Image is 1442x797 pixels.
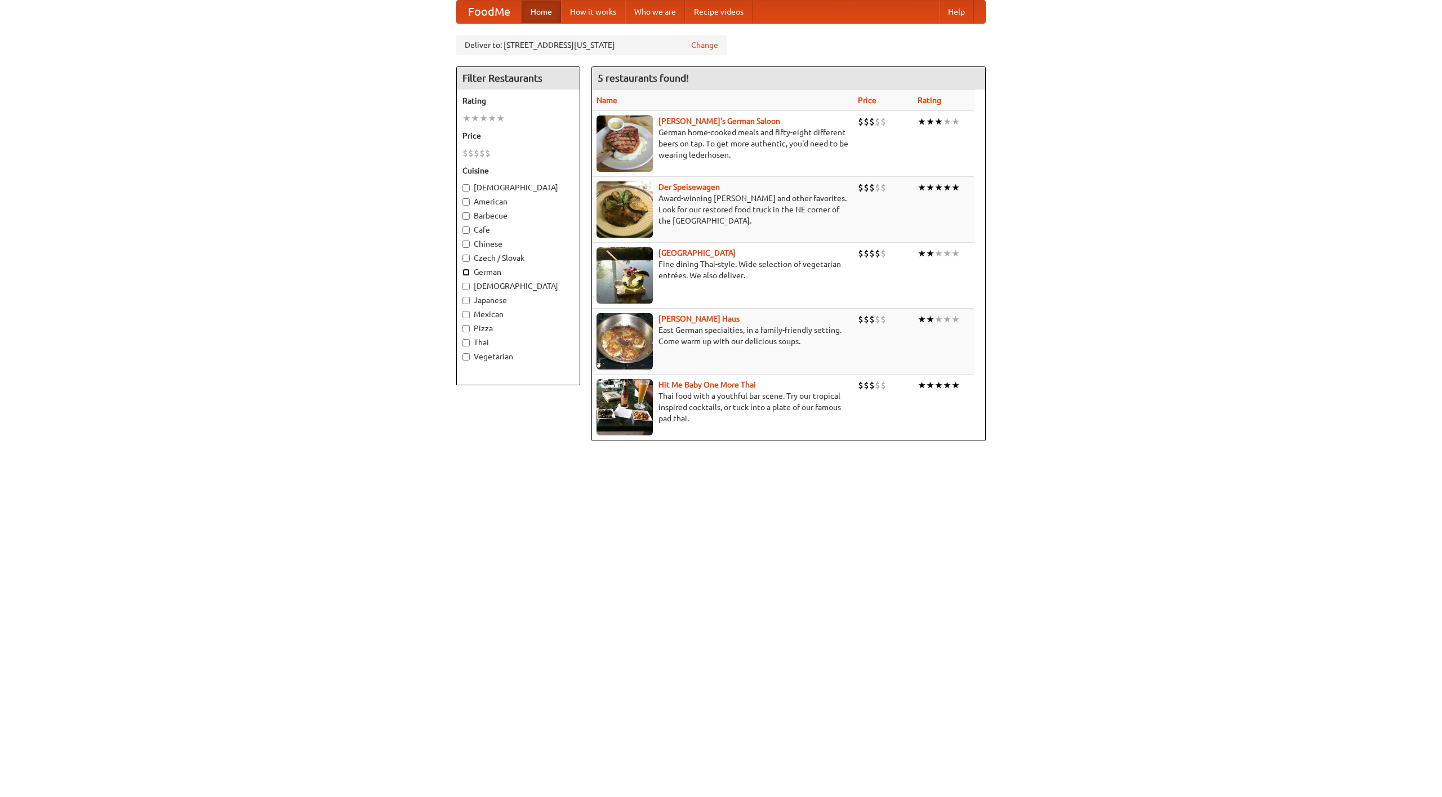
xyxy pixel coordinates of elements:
li: $ [869,313,875,326]
li: $ [468,147,474,159]
h5: Cuisine [462,165,574,176]
li: ★ [918,247,926,260]
li: ★ [918,115,926,128]
li: ★ [934,313,943,326]
a: Der Speisewagen [658,182,720,192]
input: [DEMOGRAPHIC_DATA] [462,184,470,192]
li: $ [474,147,479,159]
li: $ [875,379,880,391]
li: $ [875,313,880,326]
label: Chinese [462,238,574,250]
li: ★ [934,247,943,260]
input: Japanese [462,297,470,304]
li: ★ [926,181,934,194]
p: Award-winning [PERSON_NAME] and other favorites. Look for our restored food truck in the NE corne... [597,193,849,226]
li: ★ [951,115,960,128]
input: Chinese [462,241,470,248]
img: babythai.jpg [597,379,653,435]
a: Who we are [625,1,685,23]
a: Change [691,39,718,51]
li: ★ [471,112,479,124]
li: $ [880,247,886,260]
li: $ [858,181,864,194]
a: [PERSON_NAME] Haus [658,314,740,323]
input: [DEMOGRAPHIC_DATA] [462,283,470,290]
a: Price [858,96,876,105]
img: kohlhaus.jpg [597,313,653,369]
li: ★ [943,115,951,128]
h4: Filter Restaurants [457,67,580,90]
a: [GEOGRAPHIC_DATA] [658,248,736,257]
input: Czech / Slovak [462,255,470,262]
li: $ [462,147,468,159]
li: $ [864,379,869,391]
li: ★ [496,112,505,124]
li: $ [875,247,880,260]
li: $ [479,147,485,159]
input: Thai [462,339,470,346]
li: ★ [951,379,960,391]
a: How it works [561,1,625,23]
input: Cafe [462,226,470,234]
p: Thai food with a youthful bar scene. Try our tropical inspired cocktails, or tuck into a plate of... [597,390,849,424]
li: $ [864,115,869,128]
li: ★ [926,379,934,391]
li: ★ [934,115,943,128]
p: East German specialties, in a family-friendly setting. Come warm up with our delicious soups. [597,324,849,347]
li: ★ [926,247,934,260]
label: Czech / Slovak [462,252,574,264]
img: satay.jpg [597,247,653,304]
li: ★ [926,313,934,326]
li: $ [864,181,869,194]
label: Cafe [462,224,574,235]
a: Name [597,96,617,105]
input: Pizza [462,325,470,332]
li: $ [858,313,864,326]
label: Pizza [462,323,574,334]
label: German [462,266,574,278]
li: $ [869,115,875,128]
input: Barbecue [462,212,470,220]
a: [PERSON_NAME]'s German Saloon [658,117,780,126]
a: Recipe videos [685,1,753,23]
li: ★ [462,112,471,124]
li: $ [864,247,869,260]
input: American [462,198,470,206]
p: German home-cooked meals and fifty-eight different beers on tap. To get more authentic, you'd nee... [597,127,849,161]
label: Thai [462,337,574,348]
b: Hit Me Baby One More Thai [658,380,756,389]
li: $ [880,379,886,391]
li: ★ [926,115,934,128]
li: ★ [943,181,951,194]
li: ★ [918,313,926,326]
label: Mexican [462,309,574,320]
div: Deliver to: [STREET_ADDRESS][US_STATE] [456,35,727,55]
label: [DEMOGRAPHIC_DATA] [462,280,574,292]
li: ★ [951,247,960,260]
li: $ [858,247,864,260]
li: ★ [918,379,926,391]
li: ★ [943,247,951,260]
li: ★ [943,313,951,326]
li: $ [880,313,886,326]
h5: Rating [462,95,574,106]
h5: Price [462,130,574,141]
li: ★ [918,181,926,194]
li: ★ [934,181,943,194]
li: $ [858,115,864,128]
img: esthers.jpg [597,115,653,172]
label: Japanese [462,295,574,306]
input: German [462,269,470,276]
ng-pluralize: 5 restaurants found! [598,73,689,83]
li: $ [858,379,864,391]
img: speisewagen.jpg [597,181,653,238]
li: $ [869,247,875,260]
input: Vegetarian [462,353,470,360]
li: $ [880,115,886,128]
li: $ [869,379,875,391]
li: $ [869,181,875,194]
a: FoodMe [457,1,522,23]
